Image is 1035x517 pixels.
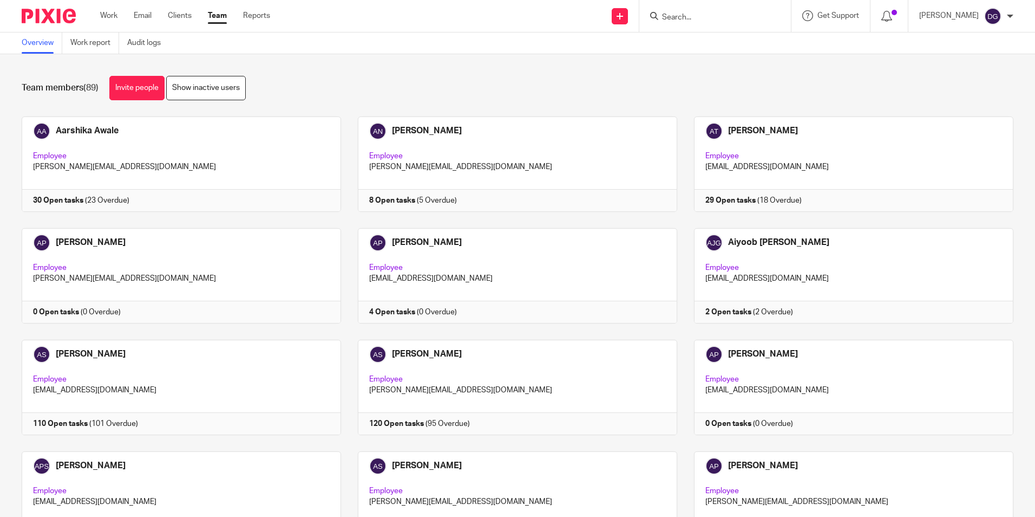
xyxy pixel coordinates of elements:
a: Email [134,10,152,21]
a: Team [208,10,227,21]
span: Get Support [817,12,859,20]
a: Show inactive users [166,76,246,100]
input: Search [661,13,758,23]
a: Clients [168,10,192,21]
a: Work [100,10,117,21]
a: Overview [22,33,62,54]
a: Reports [243,10,270,21]
img: svg%3E [984,8,1001,25]
span: (89) [83,83,99,92]
img: Pixie [22,9,76,23]
a: Work report [70,33,119,54]
a: Invite people [109,76,165,100]
a: Audit logs [127,33,169,54]
p: [PERSON_NAME] [919,10,979,21]
h1: Team members [22,82,99,94]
